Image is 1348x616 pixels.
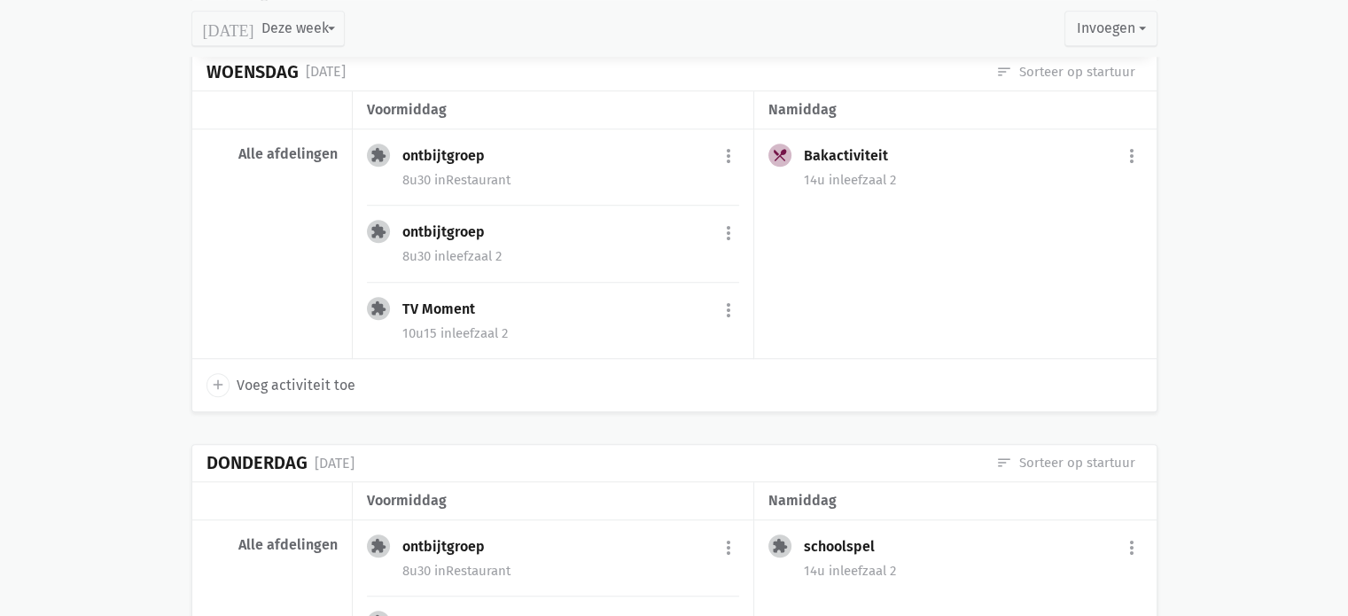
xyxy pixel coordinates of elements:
[434,563,446,579] span: in
[370,300,386,316] i: extension
[434,172,446,188] span: in
[434,563,510,579] span: Restaurant
[402,563,431,579] span: 8u30
[206,373,355,396] a: add Voeg activiteit toe
[402,300,489,318] div: TV Moment
[203,20,254,36] i: [DATE]
[996,453,1135,472] a: Sorteer op startuur
[829,172,896,188] span: leefzaal 2
[996,455,1012,471] i: sort
[402,147,499,165] div: ontbijtgroep
[440,325,508,341] span: leefzaal 2
[768,489,1142,512] div: namiddag
[772,538,788,554] i: extension
[206,62,299,82] div: Woensdag
[402,248,431,264] span: 8u30
[367,98,739,121] div: voormiddag
[370,223,386,239] i: extension
[370,538,386,554] i: extension
[996,64,1012,80] i: sort
[829,563,840,579] span: in
[434,248,446,264] span: in
[772,147,788,163] i: local_dining
[804,172,825,188] span: 14u
[996,62,1135,82] a: Sorteer op startuur
[440,325,452,341] span: in
[210,377,226,393] i: add
[367,489,739,512] div: voormiddag
[206,145,338,163] div: Alle afdelingen
[829,172,840,188] span: in
[768,98,1142,121] div: namiddag
[402,223,499,241] div: ontbijtgroep
[1064,11,1157,46] button: Invoegen
[206,453,308,473] div: Donderdag
[402,325,437,341] span: 10u15
[434,248,502,264] span: leefzaal 2
[191,11,345,46] button: Deze week
[237,374,355,397] span: Voeg activiteit toe
[804,538,889,556] div: schoolspel
[804,563,825,579] span: 14u
[804,147,902,165] div: Bakactiviteit
[206,536,338,554] div: Alle afdelingen
[315,452,355,475] div: [DATE]
[829,563,896,579] span: leefzaal 2
[370,147,386,163] i: extension
[306,60,346,83] div: [DATE]
[402,538,499,556] div: ontbijtgroep
[402,172,431,188] span: 8u30
[434,172,510,188] span: Restaurant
